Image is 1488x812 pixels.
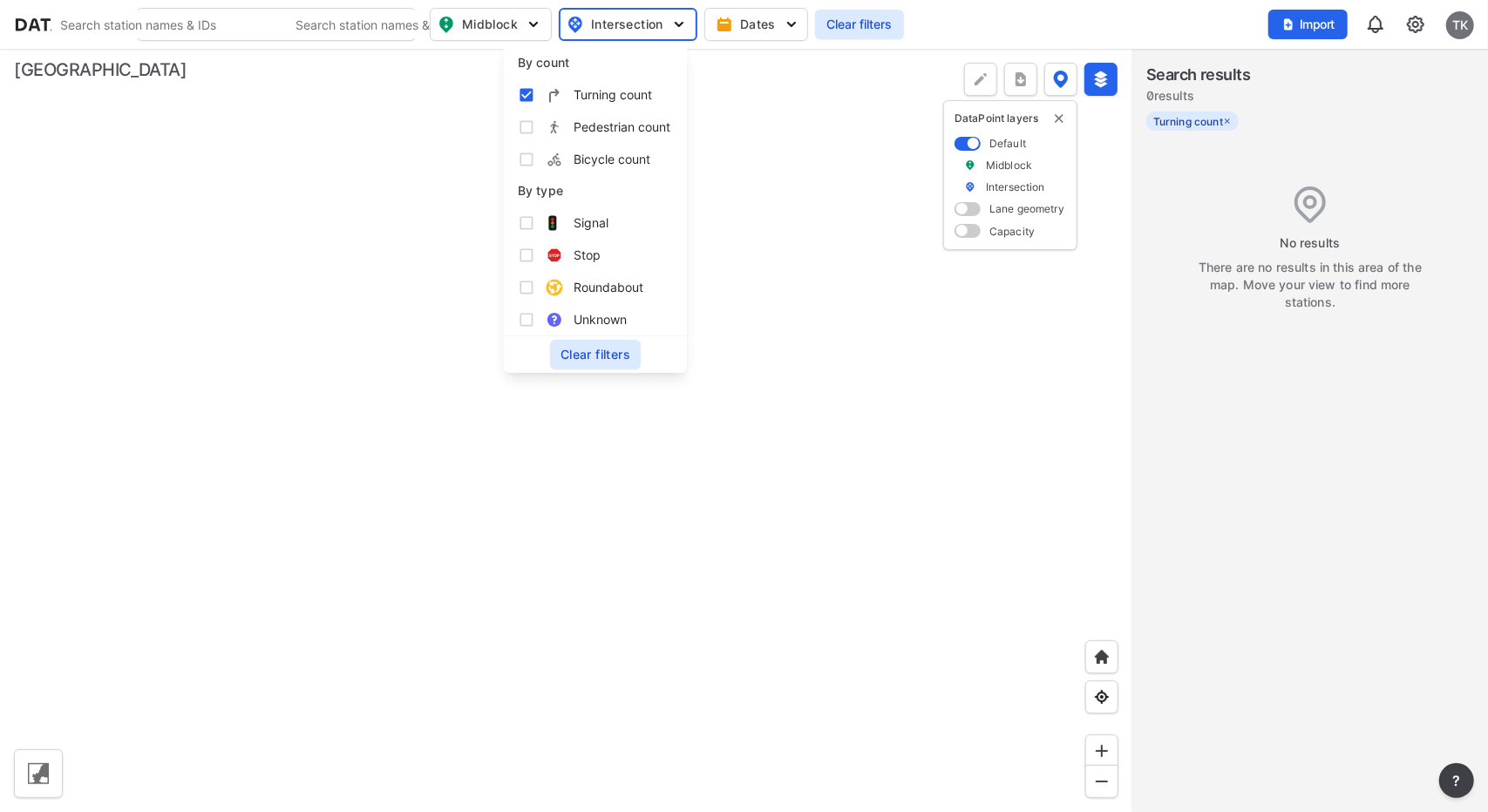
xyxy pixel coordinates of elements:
[525,16,542,33] img: 5YPKRKmlfpI5mqlR8AD95paCi+0kK1fRFDJSaMmawlwaeJcJwk9O2fotCW5ve9gAAAAASUVORK5CYII=
[989,201,1064,216] label: Lane geometry
[574,118,670,136] span: Pedestrian count
[574,246,601,264] span: Stop
[559,8,697,41] button: Intersection
[14,749,63,798] div: 베이스맵 켜기/끄기
[430,8,552,41] button: Midblock
[567,14,685,35] span: Intersection
[1279,16,1337,33] span: Import
[1012,71,1029,88] img: xqJnZQTG2JQi0x5lvmkeSNbbgIiQD62bqHG8IfrOzanD0FsRdYrij6fAAAAAElFTkSuQmCC
[1185,259,1436,311] div: There are no results in this area of the map. Move your view to find more stations.
[546,151,563,168] img: 7K01r2qsw60LNcdBYj7r8aMLn5lIBENstXqsOx8BxqW1n4f0TpEKwOABwAf8x8P1PpqgAgPLKjHQyEIZroKu1WyMf4lYveRly...
[704,8,808,41] button: Dates
[1085,734,1118,768] div: Zoom in
[783,16,800,33] img: 5YPKRKmlfpI5mqlR8AD95paCi+0kK1fRFDJSaMmawlwaeJcJwk9O2fotCW5ve9gAAAAASUVORK5CYII=
[574,278,643,296] span: Roundabout
[964,63,997,96] div: Polygon tool
[436,14,457,35] img: map_pin_mid.602f9df1.svg
[1052,112,1066,125] button: delete
[986,179,1045,194] label: Intersection
[1289,183,1331,225] img: Location%20-%20Pin.421484f6.svg
[518,54,673,71] p: By count
[546,247,563,264] img: Stop
[287,10,522,38] input: 검색
[546,279,563,296] img: Roundabout
[1084,63,1118,96] button: External layers
[1450,770,1464,791] span: ?
[1092,71,1110,88] img: layers-active.d9e7dc51.svg
[1085,680,1118,714] div: View my location
[1268,16,1356,32] a: Import
[1093,773,1111,790] img: MAAAAAElFTkSuQmCC
[574,85,652,104] span: Turning count
[565,14,586,35] img: map_pin_int.54838e6b.svg
[574,310,627,328] span: Unknown
[561,346,630,363] span: Clear filters
[964,179,976,194] img: marker_Intersection.6861001b.svg
[1439,763,1474,798] button: more
[815,10,904,39] button: Clear filters
[1281,17,1295,31] img: file_add.62c1e8a2.svg
[1146,63,1251,87] label: Search results
[550,340,641,369] button: Clear filters
[1093,742,1111,760] img: ZvzfEJKXnyWIrJytrsY285QMwk63cM6Drc+sIAAAAASUVORK5CYII=
[670,16,688,33] img: 5YPKRKmlfpI5mqlR8AD95paCi+0kK1fRFDJSaMmawlwaeJcJwk9O2fotCW5ve9gAAAAASUVORK5CYII=
[546,86,563,104] img: EXHE7HSyln9AEgfAt3MXZNtyHIFksAAAAASUVORK5CYII=
[546,118,563,136] img: suPEDneF1ANEx06wAAAAASUVORK5CYII=
[1085,765,1118,798] div: Zoom out
[955,112,1066,125] p: DataPoint layers
[14,58,187,82] div: [GEOGRAPHIC_DATA]
[1365,14,1386,35] img: 8A77J+mXikMhHQAAAAASUVORK5CYII=
[986,158,1032,173] label: Midblock
[972,71,989,88] img: +Dz8AAAAASUVORK5CYII=
[574,150,650,168] span: Bicycle count
[438,14,540,35] span: Midblock
[546,214,563,232] img: Signal
[546,311,563,328] img: Unknown
[1093,648,1111,666] img: +XpAUvaXAN7GudzAAAAAElFTkSuQmCC
[1085,640,1118,673] div: Home
[1093,688,1111,706] img: zeq5HYn9AnE9l6UmnFLPAAAAAElFTkSuQmCC
[1146,87,1251,105] label: 0 results
[1268,10,1348,39] button: Import
[518,182,673,200] p: By type
[1052,112,1066,125] img: close-external-leyer.3061a1c7.svg
[574,213,608,232] span: Signal
[1004,63,1037,96] button: more
[1053,71,1069,88] img: data-point-layers.37681fc9.svg
[989,136,1026,151] label: Default
[1044,63,1077,96] button: DataPoint layers
[1405,14,1426,35] img: cids17cp3yIFEOpj3V8A9qJSH103uA521RftCD4eeui4ksIb+krbm5XvIjxD52OS6NWLn9gAAAAAElFTkSuQmCC
[716,16,733,33] img: calendar-gold.39a51dde.svg
[51,10,287,38] input: 검색
[1146,112,1239,131] label: Turning count
[964,158,976,173] img: marker_Midblock.5ba75e30.svg
[719,16,797,33] span: Dates
[1446,11,1474,39] div: TK
[989,224,1035,239] label: Capacity
[14,16,123,33] img: dataPointLogo.9353c09d.svg
[1185,234,1436,252] div: No results
[826,16,893,33] span: Clear filters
